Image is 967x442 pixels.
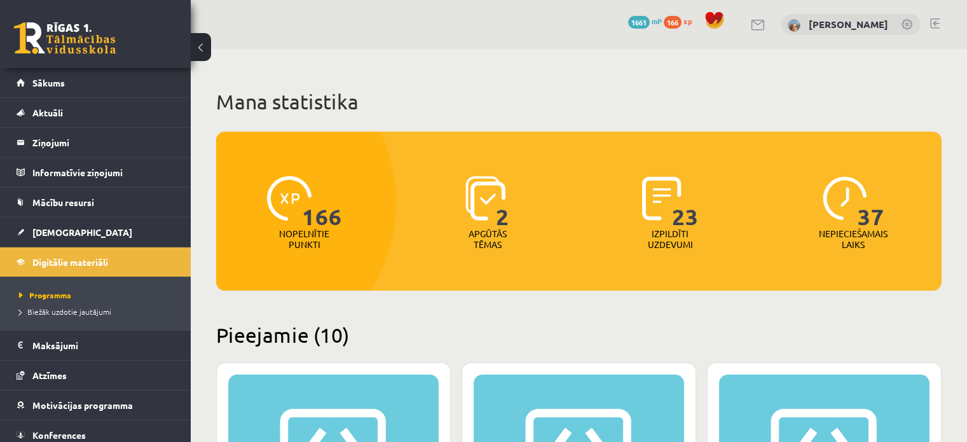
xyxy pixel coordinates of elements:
[32,369,67,381] span: Atzīmes
[32,399,133,411] span: Motivācijas programma
[642,176,682,221] img: icon-completed-tasks-ad58ae20a441b2904462921112bc710f1caf180af7a3daa7317a5a94f2d26646.svg
[17,98,175,127] a: Aktuāli
[17,361,175,390] a: Atzīmes
[463,228,512,250] p: Apgūtās tēmas
[302,176,342,228] span: 166
[672,176,699,228] span: 23
[279,228,329,250] p: Nopelnītie punkti
[683,16,692,26] span: xp
[32,197,94,208] span: Mācību resursi
[17,331,175,360] a: Maksājumi
[645,228,695,250] p: Izpildīti uzdevumi
[32,158,175,187] legend: Informatīvie ziņojumi
[628,16,650,29] span: 1661
[664,16,682,29] span: 166
[17,247,175,277] a: Digitālie materiāli
[823,176,867,221] img: icon-clock-7be60019b62300814b6bd22b8e044499b485619524d84068768e800edab66f18.svg
[17,158,175,187] a: Informatīvie ziņojumi
[19,289,178,301] a: Programma
[17,188,175,217] a: Mācību resursi
[32,429,86,441] span: Konferences
[628,16,662,26] a: 1661 mP
[19,290,71,300] span: Programma
[32,331,175,360] legend: Maksājumi
[216,322,942,347] h2: Pieejamie (10)
[465,176,505,221] img: icon-learned-topics-4a711ccc23c960034f471b6e78daf4a3bad4a20eaf4de84257b87e66633f6470.svg
[858,176,884,228] span: 37
[216,89,942,114] h1: Mana statistika
[652,16,662,26] span: mP
[496,176,509,228] span: 2
[17,390,175,420] a: Motivācijas programma
[17,128,175,157] a: Ziņojumi
[19,307,111,317] span: Biežāk uzdotie jautājumi
[788,19,800,32] img: Ilze Behmane-Bergmane
[819,228,888,250] p: Nepieciešamais laiks
[809,18,888,31] a: [PERSON_NAME]
[17,68,175,97] a: Sākums
[664,16,698,26] a: 166 xp
[19,306,178,317] a: Biežāk uzdotie jautājumi
[32,256,108,268] span: Digitālie materiāli
[32,107,63,118] span: Aktuāli
[14,22,116,54] a: Rīgas 1. Tālmācības vidusskola
[32,77,65,88] span: Sākums
[32,128,175,157] legend: Ziņojumi
[32,226,132,238] span: [DEMOGRAPHIC_DATA]
[17,218,175,247] a: [DEMOGRAPHIC_DATA]
[267,176,312,221] img: icon-xp-0682a9bc20223a9ccc6f5883a126b849a74cddfe5390d2b41b4391c66f2066e7.svg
